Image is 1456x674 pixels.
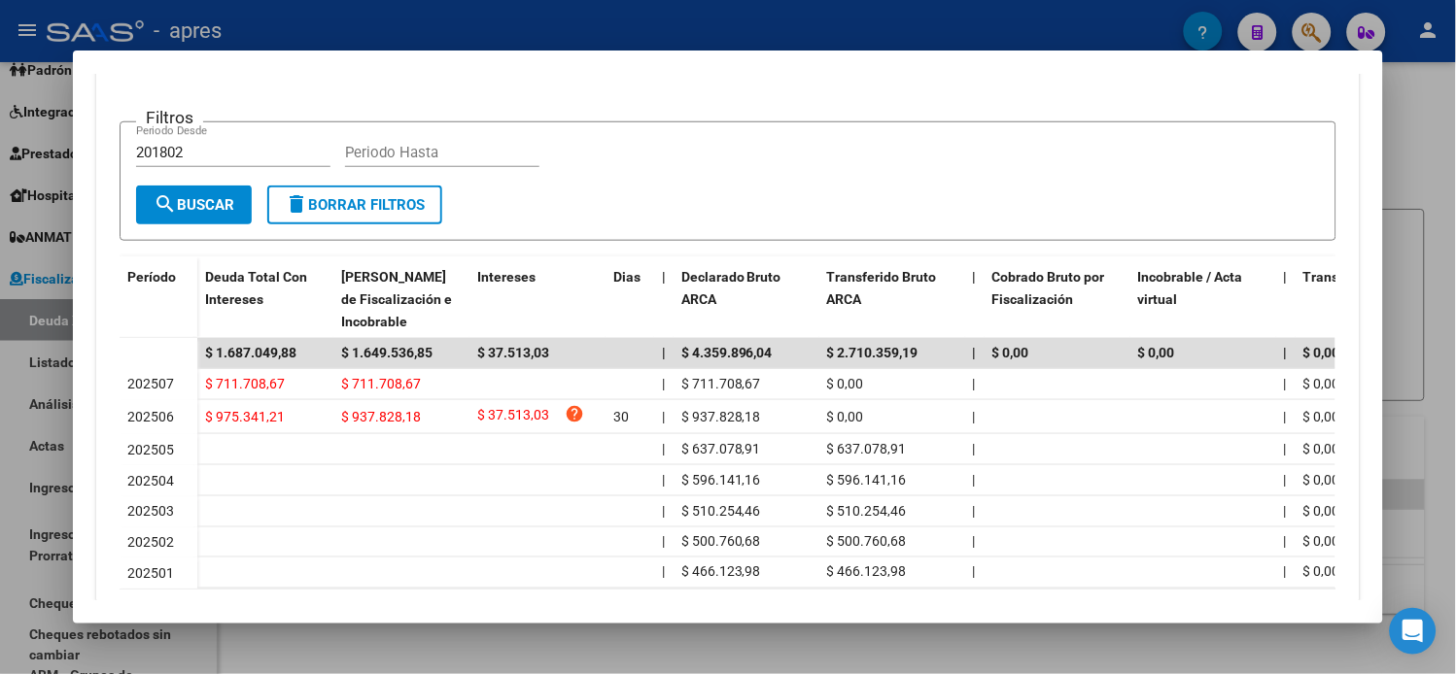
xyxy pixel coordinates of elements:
datatable-header-cell: Transferido De Más [1296,256,1441,342]
span: Dias [613,269,641,285]
span: $ 711.708,67 [205,376,285,391]
span: | [973,345,977,360]
span: | [1284,503,1287,519]
span: | [973,564,976,580]
span: $ 466.123,98 [681,564,761,580]
span: | [1284,441,1287,456]
span: $ 637.078,91 [827,441,907,456]
span: $ 500.760,68 [827,534,907,550]
span: 202505 [127,442,174,457]
span: Período [127,269,176,285]
span: $ 37.513,03 [477,345,549,360]
span: | [1284,564,1287,580]
span: 30 [613,409,629,424]
span: 202503 [127,503,174,519]
span: $ 937.828,18 [341,409,421,424]
span: | [973,441,976,456]
mat-icon: search [154,192,177,216]
span: $ 596.141,16 [827,472,907,488]
span: $ 937.828,18 [681,409,761,424]
span: $ 0,00 [1303,534,1340,550]
span: | [662,441,665,456]
span: Transferido Bruto ARCA [827,269,937,307]
span: | [662,409,665,424]
span: | [973,376,976,391]
span: | [1284,472,1287,488]
datatable-header-cell: Declarado Bruto ARCA [674,256,819,342]
i: help [565,404,584,423]
span: $ 1.649.536,85 [341,345,433,360]
span: $ 0,00 [827,409,864,424]
span: $ 1.687.049,88 [205,345,296,360]
span: | [662,534,665,550]
datatable-header-cell: | [965,256,985,342]
span: 202502 [127,534,174,550]
div: Open Intercom Messenger [1390,608,1437,655]
span: $ 37.513,03 [477,404,549,430]
h3: Filtros [136,107,203,128]
span: | [662,269,666,285]
span: | [1284,534,1287,550]
datatable-header-cell: Dias [606,256,654,342]
span: $ 0,00 [1303,564,1340,580]
span: | [662,503,665,519]
datatable-header-cell: Transferido Bruto ARCA [819,256,965,342]
datatable-header-cell: Período [120,256,197,338]
span: $ 0,00 [1303,409,1340,424]
span: $ 500.760,68 [681,534,761,550]
mat-icon: delete [285,192,308,216]
span: 202506 [127,409,174,424]
span: $ 711.708,67 [681,376,761,391]
span: $ 0,00 [827,376,864,391]
span: | [1284,409,1287,424]
span: Borrar Filtros [285,196,425,214]
datatable-header-cell: Incobrable / Acta virtual [1130,256,1276,342]
span: $ 2.710.359,19 [827,345,919,360]
span: $ 0,00 [1303,472,1340,488]
span: | [1284,269,1288,285]
span: $ 0,00 [1138,345,1175,360]
datatable-header-cell: Deuda Total Con Intereses [197,256,333,342]
button: Borrar Filtros [267,185,442,224]
span: | [973,269,977,285]
span: | [662,376,665,391]
span: $ 466.123,98 [827,564,907,580]
span: Buscar [154,196,234,214]
span: | [973,503,976,519]
datatable-header-cell: | [1276,256,1296,342]
span: | [662,345,666,360]
span: 202501 [127,565,174,581]
datatable-header-cell: | [654,256,674,342]
span: Intereses [477,269,536,285]
span: $ 510.254,46 [827,503,907,519]
span: Cobrado Bruto por Fiscalización [992,269,1105,307]
span: 202504 [127,473,174,489]
span: Deuda Total Con Intereses [205,269,307,307]
span: $ 4.359.896,04 [681,345,773,360]
span: 202507 [127,376,174,391]
span: | [662,472,665,488]
span: $ 596.141,16 [681,472,761,488]
span: Transferido De Más [1303,269,1425,285]
datatable-header-cell: Cobrado Bruto por Fiscalización [985,256,1130,342]
span: $ 0,00 [992,345,1029,360]
span: | [1284,376,1287,391]
span: | [1284,345,1288,360]
span: | [973,409,976,424]
span: $ 0,00 [1303,345,1340,360]
span: | [662,564,665,580]
div: 7 total [120,590,1336,638]
span: | [973,472,976,488]
datatable-header-cell: Deuda Bruta Neto de Fiscalización e Incobrable [333,256,469,342]
span: Incobrable / Acta virtual [1138,269,1243,307]
span: $ 0,00 [1303,376,1340,391]
span: [PERSON_NAME] de Fiscalización e Incobrable [341,269,452,329]
span: | [973,534,976,550]
span: $ 0,00 [1303,441,1340,456]
span: Declarado Bruto ARCA [681,269,781,307]
span: $ 510.254,46 [681,503,761,519]
span: $ 711.708,67 [341,376,421,391]
button: Buscar [136,185,252,224]
span: $ 0,00 [1303,503,1340,519]
datatable-header-cell: Intereses [469,256,606,342]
